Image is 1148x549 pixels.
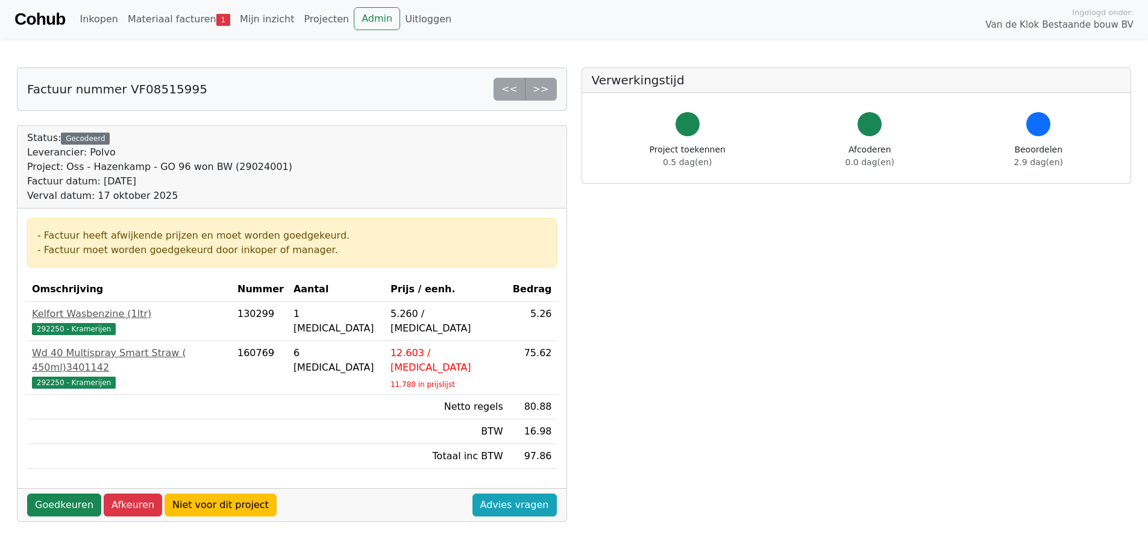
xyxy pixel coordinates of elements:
div: 6 [MEDICAL_DATA] [293,346,381,375]
div: Kelfort Wasbenzine (1ltr) [32,307,228,321]
a: Admin [354,7,400,30]
td: 5.26 [508,302,557,341]
a: Materiaal facturen1 [123,7,235,31]
div: Leverancier: Polvo [27,145,292,160]
div: Factuur datum: [DATE] [27,174,292,189]
th: Bedrag [508,277,557,302]
th: Prijs / eenh. [386,277,508,302]
td: Totaal inc BTW [386,444,508,469]
td: 97.86 [508,444,557,469]
span: 1 [216,14,230,26]
a: Inkopen [75,7,122,31]
a: Goedkeuren [27,494,101,516]
a: Wd 40 Multispray Smart Straw ( 450ml)3401142292250 - Kramerijen [32,346,228,389]
div: Afcoderen [845,143,894,169]
a: Projecten [299,7,354,31]
span: 292250 - Kramerijen [32,377,116,389]
span: Ingelogd onder: [1072,7,1134,18]
div: - Factuur heeft afwijkende prijzen en moet worden goedgekeurd. [37,228,547,243]
td: Netto regels [386,395,508,419]
div: - Factuur moet worden goedgekeurd door inkoper of manager. [37,243,547,257]
span: 0.5 dag(en) [663,157,712,167]
th: Omschrijving [27,277,233,302]
span: 2.9 dag(en) [1014,157,1063,167]
a: Niet voor dit project [165,494,277,516]
div: Verval datum: 17 oktober 2025 [27,189,292,203]
td: 160769 [233,341,289,395]
div: Gecodeerd [61,133,110,145]
h5: Factuur nummer VF08515995 [27,82,207,96]
div: Project toekennen [650,143,726,169]
a: Advies vragen [472,494,557,516]
div: Wd 40 Multispray Smart Straw ( 450ml)3401142 [32,346,228,375]
span: 0.0 dag(en) [845,157,894,167]
th: Nummer [233,277,289,302]
sub: 11.780 in prijslijst [391,380,455,389]
td: 130299 [233,302,289,341]
a: Cohub [14,5,65,34]
div: 12.603 / [MEDICAL_DATA] [391,346,503,375]
div: 1 [MEDICAL_DATA] [293,307,381,336]
a: Afkeuren [104,494,162,516]
span: Van de Klok Bestaande bouw BV [985,18,1134,32]
h5: Verwerkingstijd [592,73,1121,87]
a: Uitloggen [400,7,456,31]
td: 75.62 [508,341,557,395]
div: Status: [27,131,292,203]
div: Beoordelen [1014,143,1063,169]
td: BTW [386,419,508,444]
a: Mijn inzicht [235,7,300,31]
div: 5.260 / [MEDICAL_DATA] [391,307,503,336]
span: 292250 - Kramerijen [32,323,116,335]
div: Project: Oss - Hazenkamp - GO 96 won BW (29024001) [27,160,292,174]
th: Aantal [289,277,386,302]
a: Kelfort Wasbenzine (1ltr)292250 - Kramerijen [32,307,228,336]
td: 80.88 [508,395,557,419]
td: 16.98 [508,419,557,444]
